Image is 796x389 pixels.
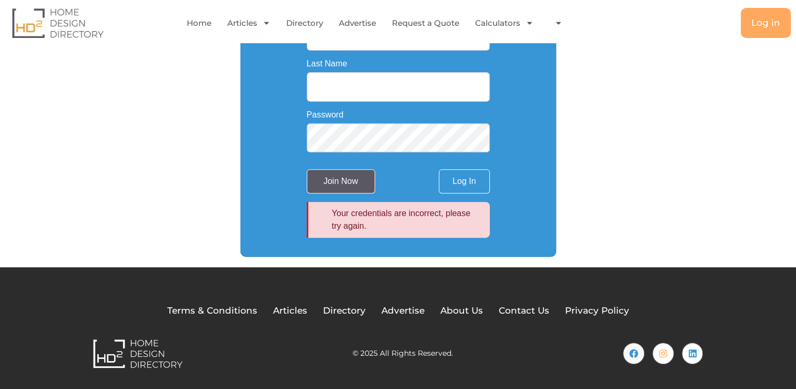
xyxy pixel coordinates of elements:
a: Directory [286,11,323,35]
a: Request a Quote [392,11,459,35]
a: Articles [227,11,270,35]
a: About Us [440,304,483,318]
a: Log In [439,169,489,193]
a: Privacy Policy [565,304,629,318]
h2: © 2025 All Rights Reserved. [352,349,453,357]
a: Advertise [339,11,376,35]
a: Directory [323,304,366,318]
input: Join Now [307,169,375,193]
nav: Menu [163,11,595,35]
a: Articles [273,304,307,318]
a: Terms & Conditions [167,304,257,318]
a: Home [187,11,211,35]
label: Password [307,111,344,119]
a: Log in [741,8,791,38]
li: Your credentials are incorrect, please try again. [332,207,482,232]
a: Calculators [475,11,533,35]
a: Contact Us [499,304,549,318]
label: Last Name [307,60,347,68]
a: Advertise [381,304,425,318]
span: Log in [751,18,780,27]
